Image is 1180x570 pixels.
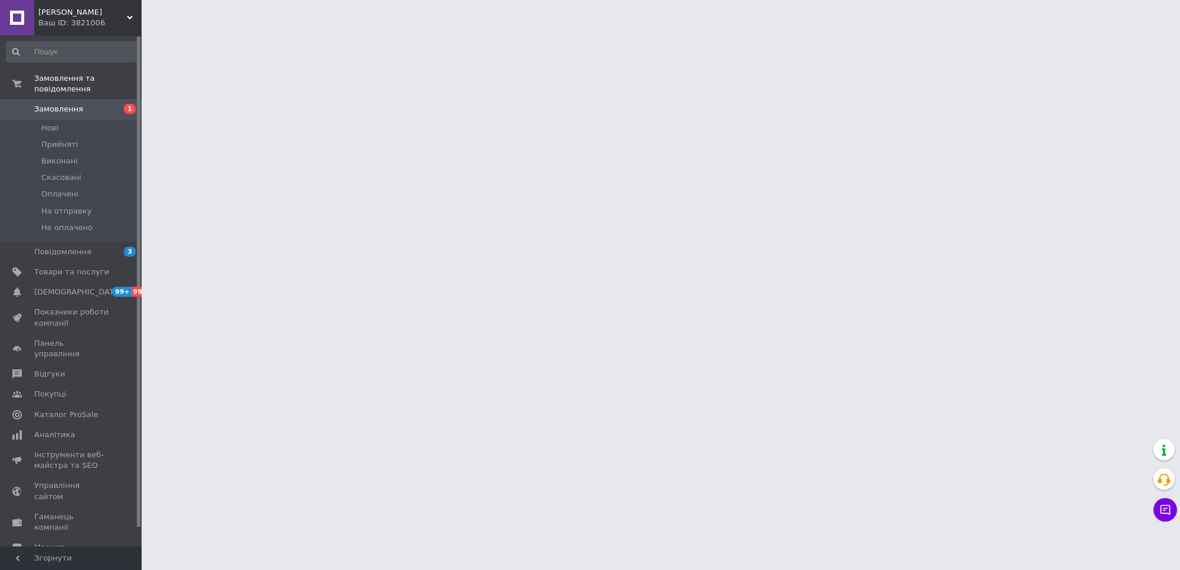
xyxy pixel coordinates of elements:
[41,156,78,166] span: Виконані
[124,104,136,114] span: 1
[34,430,75,440] span: Аналітика
[34,389,66,399] span: Покупці
[41,139,78,150] span: Прийняті
[34,410,98,420] span: Каталог ProSale
[34,512,109,533] span: Гаманець компанії
[6,41,139,63] input: Пошук
[34,104,83,114] span: Замовлення
[34,73,142,94] span: Замовлення та повідомлення
[1153,498,1177,522] button: Чат з покупцем
[34,247,91,257] span: Повідомлення
[34,338,109,359] span: Панель управління
[34,287,122,297] span: [DEMOGRAPHIC_DATA]
[41,189,78,199] span: Оплачені
[34,542,64,553] span: Маркет
[38,18,142,28] div: Ваш ID: 3821006
[41,222,93,233] span: Не оплачено
[34,450,109,471] span: Інструменти веб-майстра та SEO
[34,480,109,502] span: Управління сайтом
[41,172,81,183] span: Скасовані
[41,123,58,133] span: Нові
[41,206,91,217] span: На отправку
[112,287,132,297] span: 99+
[132,287,151,297] span: 99+
[124,247,136,257] span: 3
[34,267,109,277] span: Товари та послуги
[34,307,109,328] span: Показники роботи компанії
[34,369,65,379] span: Відгуки
[38,7,127,18] span: Машер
